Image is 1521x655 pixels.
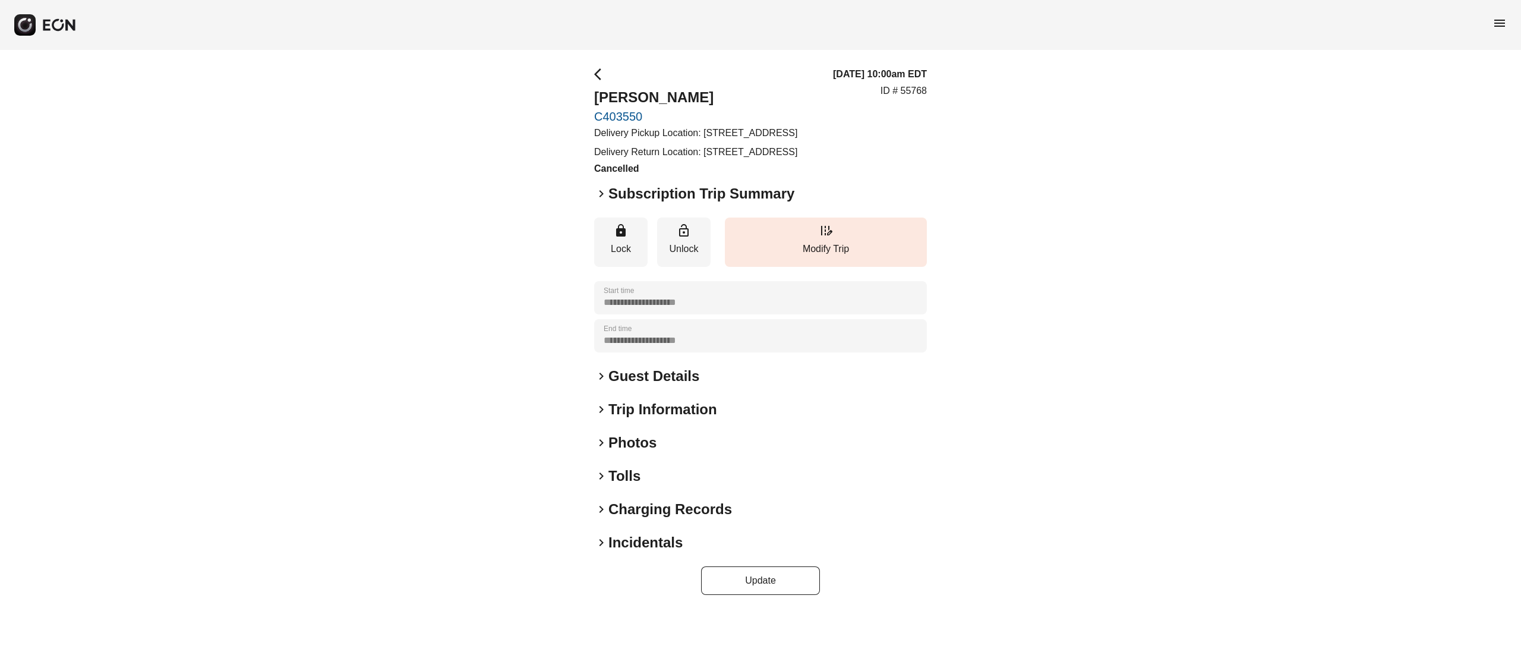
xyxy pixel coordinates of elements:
span: keyboard_arrow_right [594,187,608,201]
span: keyboard_arrow_right [594,502,608,517]
h2: Charging Records [608,500,732,519]
span: keyboard_arrow_right [594,469,608,483]
span: keyboard_arrow_right [594,536,608,550]
p: ID # 55768 [881,84,927,98]
button: Update [701,566,820,595]
h2: [PERSON_NAME] [594,88,797,107]
button: Unlock [657,218,711,267]
span: keyboard_arrow_right [594,369,608,383]
a: C403550 [594,109,797,124]
h2: Tolls [608,467,640,486]
span: lock [614,223,628,238]
span: keyboard_arrow_right [594,402,608,417]
p: Unlock [663,242,705,256]
p: Modify Trip [731,242,921,256]
span: edit_road [819,223,833,238]
h3: [DATE] 10:00am EDT [833,67,927,81]
p: Lock [600,242,642,256]
h2: Subscription Trip Summary [608,184,794,203]
h2: Guest Details [608,367,699,386]
span: arrow_back_ios [594,67,608,81]
h2: Trip Information [608,400,717,419]
h2: Incidentals [608,533,683,552]
p: Delivery Pickup Location: [STREET_ADDRESS] [594,126,797,140]
span: keyboard_arrow_right [594,436,608,450]
h3: Cancelled [594,162,797,176]
button: Lock [594,218,648,267]
span: lock_open [677,223,691,238]
button: Modify Trip [725,218,927,267]
p: Delivery Return Location: [STREET_ADDRESS] [594,145,797,159]
h2: Photos [608,433,657,452]
span: menu [1492,16,1507,30]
